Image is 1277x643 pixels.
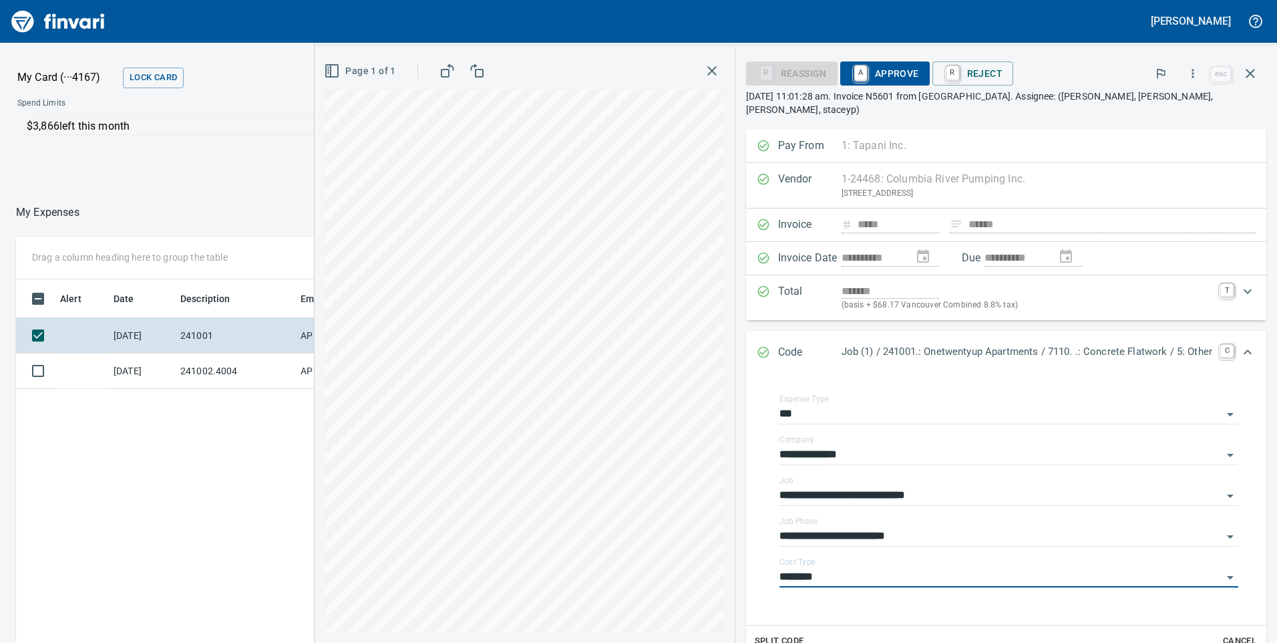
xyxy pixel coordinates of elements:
p: $3,866 left this month [27,118,445,134]
button: Flag [1146,59,1175,88]
button: RReject [932,61,1013,86]
a: C [1220,344,1234,358]
label: Job Phase [779,517,817,525]
button: Open [1221,446,1240,465]
img: Finvari [8,5,108,37]
a: R [946,66,959,80]
button: Open [1221,405,1240,424]
td: [DATE] [108,318,175,354]
nav: breadcrumb [16,205,79,221]
td: 241002.4004 [175,354,295,389]
p: Drag a column heading here to group the table [32,251,228,264]
div: Reassign [746,67,838,78]
h5: [PERSON_NAME] [1151,14,1231,28]
p: [DATE] 11:01:28 am. Invoice N5601 from [GEOGRAPHIC_DATA]. Assignee: ([PERSON_NAME], [PERSON_NAME]... [746,90,1266,116]
button: Open [1221,527,1240,546]
span: Approve [851,62,919,85]
button: Page 1 of 1 [321,59,401,84]
p: My Expenses [16,205,79,221]
button: AApprove [840,61,930,86]
span: Description [180,291,230,307]
span: Page 1 of 1 [327,63,395,80]
span: Date [114,291,134,307]
td: AP Invoices [295,354,395,389]
td: AP Invoices [295,318,395,354]
label: Cost Type [779,558,815,566]
div: Expand [746,331,1266,375]
td: 241001 [175,318,295,354]
label: Company [779,436,814,444]
span: Alert [60,291,81,307]
span: Spend Limits [17,97,258,110]
button: Open [1221,568,1240,587]
p: Online allowed [7,135,454,148]
a: esc [1211,67,1231,82]
span: Lock Card [130,70,177,86]
span: Description [180,291,248,307]
span: Date [114,291,152,307]
label: Expense Type [779,395,829,403]
span: Employee [301,291,361,307]
button: Open [1221,487,1240,505]
label: Job [779,477,793,485]
p: Total [778,283,842,312]
span: Employee [301,291,343,307]
button: [PERSON_NAME] [1147,11,1234,31]
button: More [1178,59,1208,88]
p: My Card (···4167) [17,70,118,86]
span: Alert [60,291,99,307]
span: Close invoice [1208,57,1266,90]
div: Expand [746,275,1266,320]
p: Code [778,344,842,362]
td: [DATE] [108,354,175,389]
p: Job (1) / 241001.: Onetwentyup Apartments / 7110. .: Concrete Flatwork / 5: Other [842,344,1212,360]
button: Lock Card [123,68,184,88]
a: A [854,66,867,80]
p: (basis + $68.17 Vancouver Combined 8.8% tax) [842,299,1212,312]
span: Reject [943,62,1002,85]
a: T [1220,283,1234,297]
